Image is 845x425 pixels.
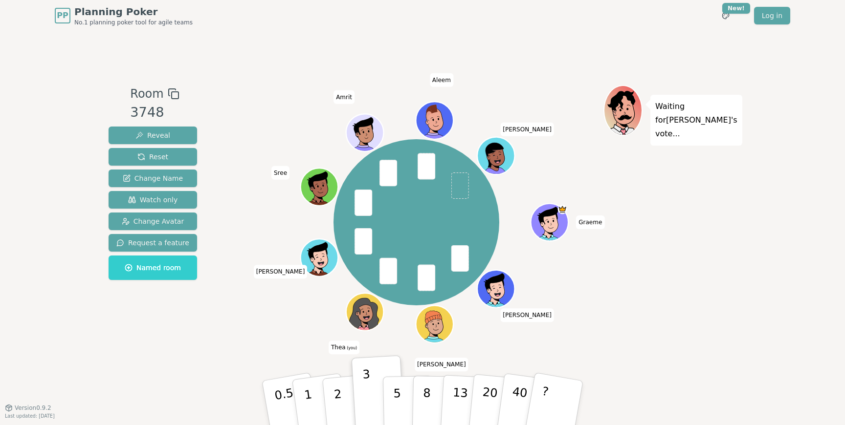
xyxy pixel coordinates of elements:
span: Reveal [135,130,170,140]
span: Request a feature [116,238,189,248]
span: Change Name [123,173,183,183]
span: Room [130,85,163,103]
span: Click to change your name [254,265,308,278]
button: Reset [109,148,197,166]
button: Reveal [109,127,197,144]
button: Click to change your avatar [347,294,382,329]
span: Reset [137,152,168,162]
div: New! [722,3,750,14]
span: PP [57,10,68,21]
span: Graeme is the host [557,205,567,214]
button: Request a feature [109,234,197,252]
span: Click to change your name [576,215,604,229]
button: Version0.9.2 [5,404,51,412]
div: 3748 [130,103,179,123]
span: Click to change your name [500,308,554,322]
span: Change Avatar [122,216,184,226]
a: Log in [754,7,790,24]
span: No.1 planning poker tool for agile teams [74,19,193,26]
span: Click to change your name [271,166,289,180]
p: 3 [362,367,373,421]
a: PPPlanning PokerNo.1 planning poker tool for agile teams [55,5,193,26]
span: Last updated: [DATE] [5,413,55,419]
span: Click to change your name [430,73,453,86]
span: Watch only [128,195,178,205]
button: Watch only [109,191,197,209]
span: Click to change your name [415,358,468,371]
button: Named room [109,255,197,280]
span: Click to change your name [329,340,359,354]
button: Change Name [109,170,197,187]
button: Change Avatar [109,212,197,230]
p: Waiting for [PERSON_NAME] 's vote... [655,100,737,141]
span: (you) [346,346,357,350]
span: Named room [125,263,181,273]
span: Version 0.9.2 [15,404,51,412]
span: Click to change your name [500,123,554,136]
span: Click to change your name [334,90,355,104]
button: New! [717,7,734,24]
span: Planning Poker [74,5,193,19]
